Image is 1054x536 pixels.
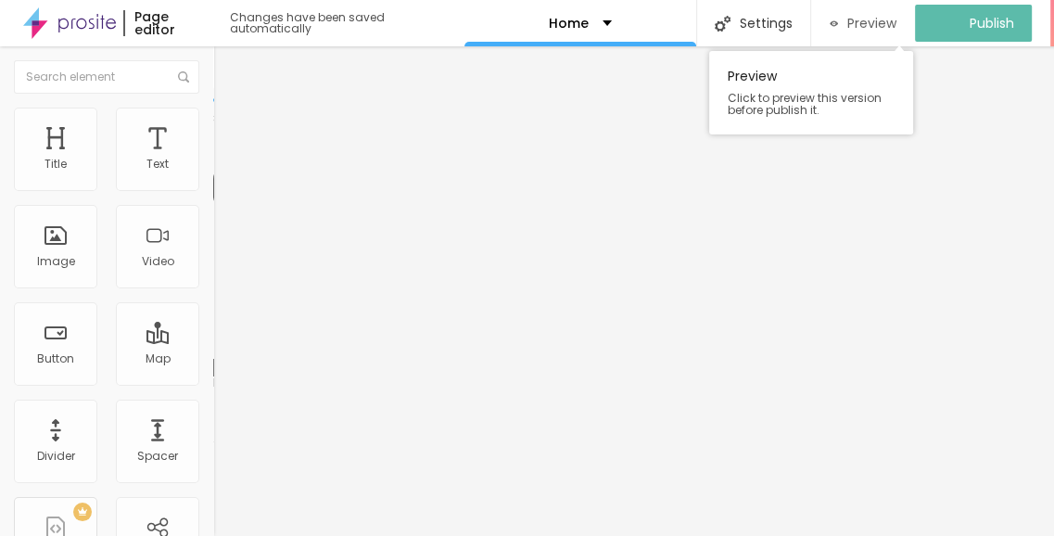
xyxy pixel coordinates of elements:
button: Preview [811,5,916,42]
img: Icone [178,71,189,83]
img: view-1.svg [830,16,839,32]
div: Text [146,158,169,171]
img: Icone [715,16,730,32]
div: Image [37,255,75,268]
div: Button [37,352,74,365]
div: Title [44,158,67,171]
div: Video [142,255,174,268]
div: Divider [37,450,75,463]
div: Spacer [137,450,178,463]
span: Preview [847,16,896,31]
div: Changes have been saved automatically [230,12,464,34]
div: Preview [709,51,913,134]
span: Click to preview this version before publish it. [728,92,895,116]
div: Page editor [123,10,211,36]
input: Search element [14,60,199,94]
div: Map [146,352,171,365]
span: Publish [970,16,1014,31]
button: Publish [915,5,1032,42]
p: Home [549,17,589,30]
